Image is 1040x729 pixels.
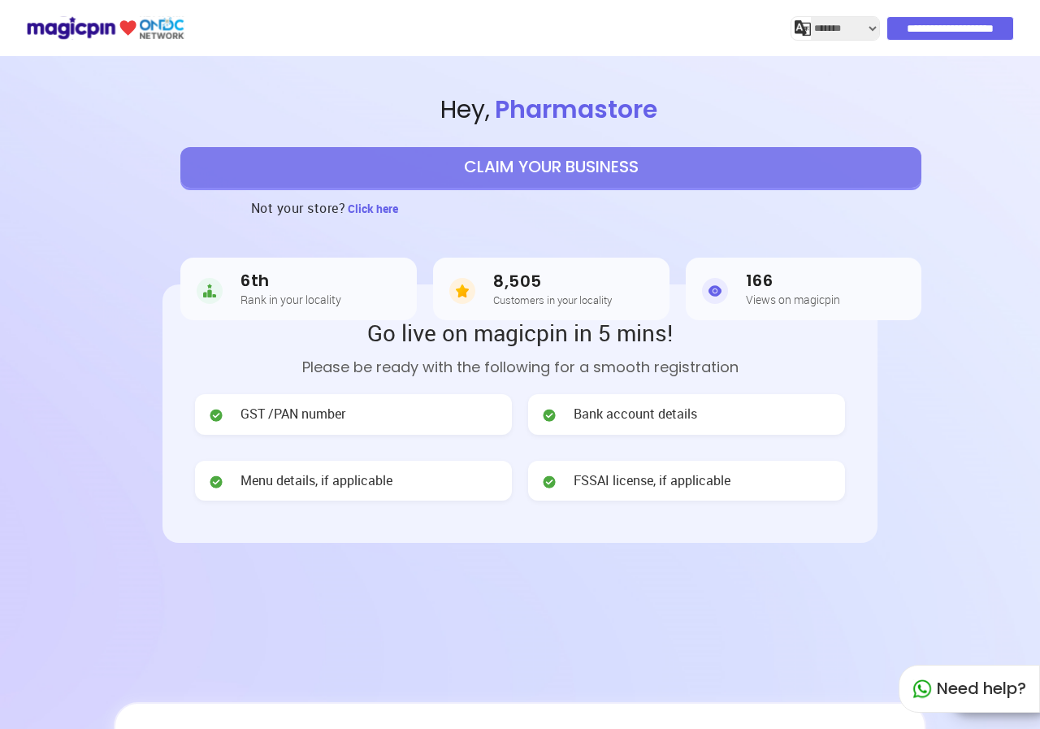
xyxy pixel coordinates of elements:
span: GST /PAN number [240,405,345,423]
h3: 6th [240,271,341,290]
span: Menu details, if applicable [240,471,392,490]
h5: Rank in your locality [240,293,341,306]
div: Need help? [899,665,1040,713]
img: Rank [197,275,223,307]
img: Views [702,275,728,307]
p: Please be ready with the following for a smooth registration [195,356,845,378]
h3: 8,505 [493,272,612,291]
h3: 166 [746,271,840,290]
img: check [208,407,224,423]
button: CLAIM YOUR BUSINESS [180,147,921,188]
span: Pharmastore [490,92,662,127]
img: check [208,474,224,490]
img: ondc-logo-new-small.8a59708e.svg [26,14,184,42]
img: Customers [449,275,475,307]
img: whatapp_green.7240e66a.svg [912,679,932,699]
span: Bank account details [574,405,697,423]
img: check [541,407,557,423]
span: Hey , [63,93,1040,128]
h5: Customers in your locality [493,294,612,306]
span: Click here [348,201,398,216]
img: check [541,474,557,490]
img: j2MGCQAAAABJRU5ErkJggg== [795,20,811,37]
h5: Views on magicpin [746,293,840,306]
h3: Not your store? [251,188,346,228]
h2: Go live on magicpin in 5 mins! [195,317,845,348]
span: FSSAI license, if applicable [574,471,730,490]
